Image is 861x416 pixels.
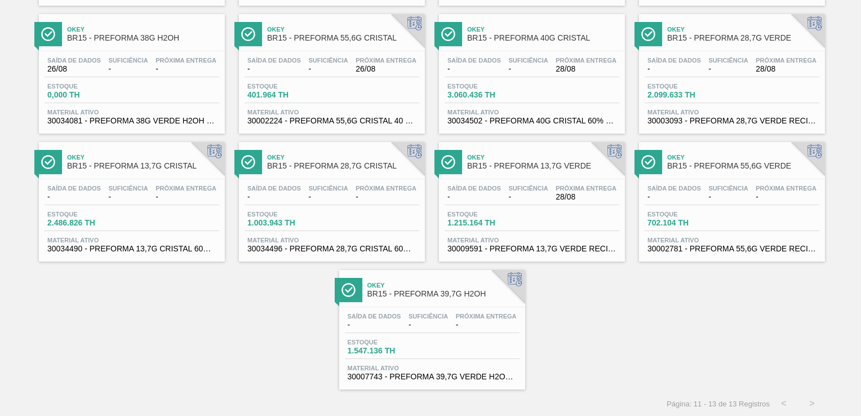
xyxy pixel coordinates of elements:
span: Estoque [647,83,726,90]
span: Material ativo [348,365,517,371]
span: 1.547,136 TH [348,347,427,355]
span: - [756,193,816,201]
span: 30034081 - PREFORMA 38G VERDE H2OH RECICLADA [47,117,216,125]
a: ÍconeOkeyBR15 - PREFORMA 40G CRISTALSaída de dados-Suficiência-Próxima Entrega28/08Estoque3.060.4... [430,6,631,134]
span: 30002224 - PREFORMA 55,6G CRISTAL 40 RECICLADA [247,117,416,125]
span: BR15 - PREFORMA 39,7G H2OH [367,290,520,298]
span: Saída de dados [47,185,101,192]
span: 30034502 - PREFORMA 40G CRISTAL 60% REC [447,117,616,125]
span: Material ativo [447,237,616,244]
span: - [508,193,548,201]
img: Ícone [641,27,655,41]
span: 26/08 [356,65,416,73]
span: Suficiência [508,57,548,64]
span: 30007743 - PREFORMA 39,7G VERDE H2OH RECICLADA [348,373,517,381]
span: Saída de dados [647,57,701,64]
a: ÍconeOkeyBR15 - PREFORMA 28,7G VERDESaída de dados-Suficiência-Próxima Entrega28/08Estoque2.099.6... [631,6,831,134]
span: BR15 - PREFORMA 13,7G VERDE [467,162,619,170]
span: Material ativo [647,109,816,116]
img: Ícone [441,155,455,169]
span: Suficiência [708,57,748,64]
img: Ícone [41,27,55,41]
span: Estoque [348,339,427,346]
span: - [708,65,748,73]
span: 30034490 - PREFORMA 13,7G CRISTAL 60% REC [47,245,216,253]
span: Próxima Entrega [156,185,216,192]
span: Próxima Entrega [156,57,216,64]
span: Estoque [247,83,326,90]
span: Estoque [47,83,126,90]
span: Saída de dados [348,313,401,320]
span: 30009591 - PREFORMA 13,7G VERDE RECICLADA [447,245,616,253]
span: 28/08 [556,65,616,73]
span: - [348,321,401,329]
span: Estoque [447,83,526,90]
span: - [108,193,148,201]
a: ÍconeOkeyBR15 - PREFORMA 55,6G VERDESaída de dados-Suficiência-Próxima Entrega-Estoque702.104 THM... [631,134,831,262]
a: ÍconeOkeyBR15 - PREFORMA 13,7G CRISTALSaída de dados-Suficiência-Próxima Entrega-Estoque2.486.826... [30,134,230,262]
span: BR15 - PREFORMA 28,7G CRISTAL [267,162,419,170]
span: Okey [667,154,819,161]
span: Saída de dados [447,57,501,64]
a: ÍconeOkeyBR15 - PREFORMA 28,7G CRISTALSaída de dados-Suficiência-Próxima Entrega-Estoque1.003.943... [230,134,430,262]
span: Página: 1 [667,400,698,408]
a: ÍconeOkeyBR15 - PREFORMA 39,7G H2OHSaída de dados-Suficiência-Próxima Entrega-Estoque1.547.136 TH... [331,262,531,390]
span: Material ativo [447,109,616,116]
span: - [508,65,548,73]
span: - [647,193,701,201]
span: - [308,65,348,73]
span: Okey [267,154,419,161]
span: Material ativo [47,109,216,116]
span: - [447,193,501,201]
span: BR15 - PREFORMA 13,7G CRISTAL [67,162,219,170]
img: Ícone [441,27,455,41]
span: 3.060,436 TH [447,91,526,99]
span: - [647,65,701,73]
span: - [356,193,416,201]
span: Suficiência [108,185,148,192]
span: Próxima Entrega [356,57,416,64]
span: Estoque [247,211,326,218]
span: 28/08 [756,65,816,73]
span: - [47,193,101,201]
span: - [708,193,748,201]
img: Ícone [341,283,356,297]
span: 30003093 - PREFORMA 28,7G VERDE RECICLADA [647,117,816,125]
span: Próxima Entrega [756,57,816,64]
span: Estoque [647,211,726,218]
span: 2.099,633 TH [647,91,726,99]
span: Próxima Entrega [456,313,517,320]
span: BR15 - PREFORMA 40G CRISTAL [467,34,619,42]
span: Suficiência [308,57,348,64]
span: Okey [67,154,219,161]
span: - [456,321,517,329]
span: BR15 - PREFORMA 55,6G VERDE [667,162,819,170]
span: 0,000 TH [47,91,126,99]
span: Próxima Entrega [756,185,816,192]
span: 1.215,164 TH [447,219,526,227]
span: Okey [67,26,219,33]
span: BR15 - PREFORMA 38G H2OH [67,34,219,42]
span: BR15 - PREFORMA 28,7G VERDE [667,34,819,42]
span: 26/08 [47,65,101,73]
span: Saída de dados [47,57,101,64]
a: ÍconeOkeyBR15 - PREFORMA 38G H2OHSaída de dados26/08Suficiência-Próxima Entrega-Estoque0,000 THMa... [30,6,230,134]
span: Próxima Entrega [556,57,616,64]
span: Okey [467,26,619,33]
span: BR15 - PREFORMA 55,6G CRISTAL [267,34,419,42]
span: 702,104 TH [647,219,726,227]
span: - [447,65,501,73]
span: 1.003,943 TH [247,219,326,227]
span: Material ativo [47,237,216,244]
span: Material ativo [247,237,416,244]
span: Saída de dados [647,185,701,192]
span: Okey [667,26,819,33]
span: Estoque [447,211,526,218]
span: - [247,65,301,73]
img: Ícone [241,27,255,41]
span: Saída de dados [447,185,501,192]
img: Ícone [41,155,55,169]
span: Próxima Entrega [356,185,416,192]
span: Suficiência [508,185,548,192]
span: 1 - 13 de 13 Registros [698,400,770,408]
